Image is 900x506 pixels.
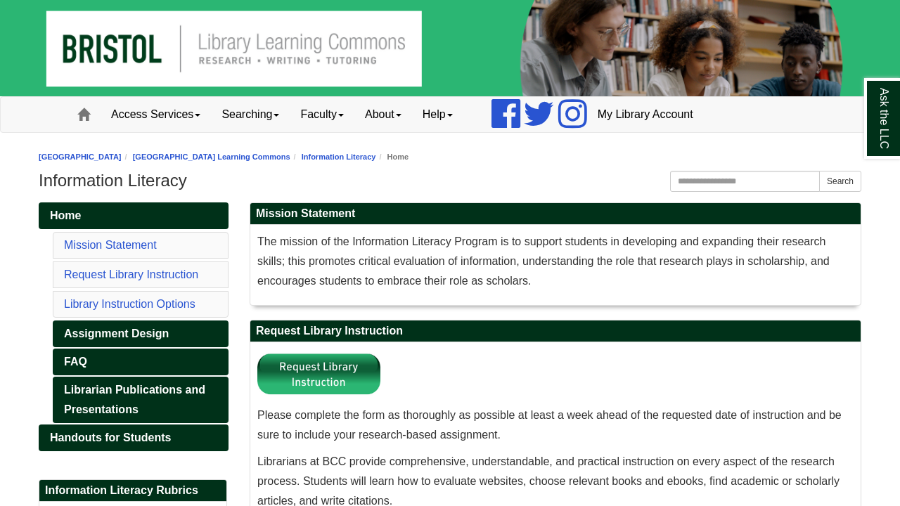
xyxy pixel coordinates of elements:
[133,153,290,161] a: [GEOGRAPHIC_DATA] Learning Commons
[257,235,830,287] span: The mission of the Information Literacy Program is to support students in developing and expandin...
[290,97,354,132] a: Faculty
[412,97,463,132] a: Help
[375,150,409,164] li: Home
[53,320,229,347] a: Assignment Design
[64,268,198,280] a: Request Library Instruction
[53,377,229,423] a: Librarian Publications and Presentations
[39,171,861,190] h1: Information Literacy
[50,209,81,221] span: Home
[39,480,226,502] h2: Information Literacy Rubrics
[354,97,412,132] a: About
[101,97,211,132] a: Access Services
[819,171,861,192] button: Search
[64,298,195,310] a: Library Instruction Options
[250,203,861,225] h2: Mission Statement
[257,409,842,441] span: Please complete the form as thoroughly as possible at least a week ahead of the requested date of...
[39,153,122,161] a: [GEOGRAPHIC_DATA]
[39,424,229,451] a: Handouts for Students
[39,202,229,229] a: Home
[39,150,861,164] nav: breadcrumb
[53,349,229,375] a: FAQ
[302,153,376,161] a: Information Literacy
[50,432,171,443] span: Handouts for Students
[64,239,157,251] a: Mission Statement
[250,320,861,342] h2: Request Library Instruction
[257,349,380,398] img: Library Instruction Button
[211,97,290,132] a: Searching
[587,97,704,132] a: My Library Account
